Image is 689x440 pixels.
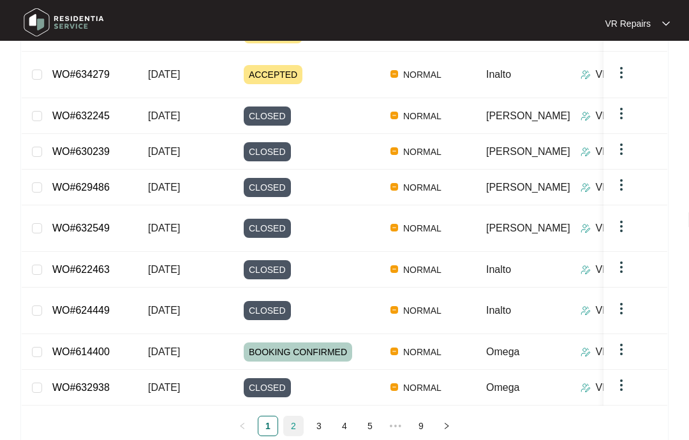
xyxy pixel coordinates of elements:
p: VR Repairs [596,380,648,395]
span: NORMAL [398,180,447,195]
img: dropdown arrow [614,177,629,193]
img: Vercel Logo [390,112,398,119]
span: CLOSED [244,260,291,279]
span: [DATE] [148,69,180,80]
li: 3 [309,416,329,436]
img: residentia service logo [19,3,108,41]
span: [DATE] [148,146,180,157]
span: right [443,422,450,430]
span: [DATE] [148,110,180,121]
img: dropdown arrow [662,20,670,27]
span: ••• [385,416,406,436]
a: WO#630239 [52,146,110,157]
span: NORMAL [398,67,447,82]
span: left [239,422,246,430]
span: NORMAL [398,380,447,395]
img: dropdown arrow [614,219,629,234]
img: dropdown arrow [614,106,629,121]
li: 5 [360,416,380,436]
span: Omega [486,382,519,393]
span: BOOKING CONFIRMED [244,342,352,362]
a: 1 [258,416,278,436]
span: [DATE] [148,264,180,275]
span: CLOSED [244,106,291,126]
button: left [232,416,253,436]
img: dropdown arrow [614,142,629,157]
img: Vercel Logo [390,348,398,355]
img: Vercel Logo [390,224,398,231]
span: [PERSON_NAME] [486,146,570,157]
span: NORMAL [398,344,447,360]
img: Assigner Icon [581,182,591,193]
span: Inalto [486,305,511,316]
span: Inalto [486,69,511,80]
img: Assigner Icon [581,70,591,80]
li: 4 [334,416,355,436]
img: dropdown arrow [614,260,629,275]
a: WO#614400 [52,346,110,357]
p: VR Repairs [596,344,648,360]
a: 9 [411,416,431,436]
a: WO#629486 [52,182,110,193]
p: VR Repairs [596,144,648,159]
li: Next Page [436,416,457,436]
span: Inalto [486,264,511,275]
span: [DATE] [148,223,180,233]
span: NORMAL [398,221,447,236]
img: Vercel Logo [390,183,398,191]
span: ACCEPTED [244,65,302,84]
img: dropdown arrow [614,342,629,357]
span: NORMAL [398,144,447,159]
a: 4 [335,416,354,436]
img: Vercel Logo [390,306,398,314]
p: VR Repairs [596,108,648,124]
span: NORMAL [398,303,447,318]
span: CLOSED [244,301,291,320]
li: Next 5 Pages [385,416,406,436]
img: Assigner Icon [581,265,591,275]
a: WO#634279 [52,69,110,80]
li: 9 [411,416,431,436]
img: Assigner Icon [581,347,591,357]
img: Assigner Icon [581,305,591,316]
p: VR Repairs [605,17,651,30]
p: VR Repairs [596,180,648,195]
img: Vercel Logo [390,265,398,273]
li: 2 [283,416,304,436]
img: Vercel Logo [390,383,398,391]
span: Omega [486,346,519,357]
img: Assigner Icon [581,111,591,121]
img: Vercel Logo [390,70,398,78]
img: Vercel Logo [390,147,398,155]
p: VR Repairs [596,262,648,277]
p: VR Repairs [596,221,648,236]
a: WO#624449 [52,305,110,316]
span: [PERSON_NAME] [486,110,570,121]
li: 1 [258,416,278,436]
span: [PERSON_NAME] [486,182,570,193]
span: [DATE] [148,346,180,357]
a: WO#632938 [52,382,110,393]
img: dropdown arrow [614,65,629,80]
span: [DATE] [148,382,180,393]
span: CLOSED [244,378,291,397]
a: WO#632549 [52,223,110,233]
span: NORMAL [398,262,447,277]
p: VR Repairs [596,67,648,82]
a: 2 [284,416,303,436]
img: Assigner Icon [581,223,591,233]
p: VR Repairs [596,303,648,318]
img: dropdown arrow [614,301,629,316]
img: dropdown arrow [614,378,629,393]
span: [PERSON_NAME] [486,223,570,233]
span: CLOSED [244,178,291,197]
span: NORMAL [398,108,447,124]
span: [DATE] [148,305,180,316]
span: CLOSED [244,219,291,238]
a: WO#632245 [52,110,110,121]
img: Assigner Icon [581,383,591,393]
span: [DATE] [148,182,180,193]
span: CLOSED [244,142,291,161]
button: right [436,416,457,436]
li: Previous Page [232,416,253,436]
